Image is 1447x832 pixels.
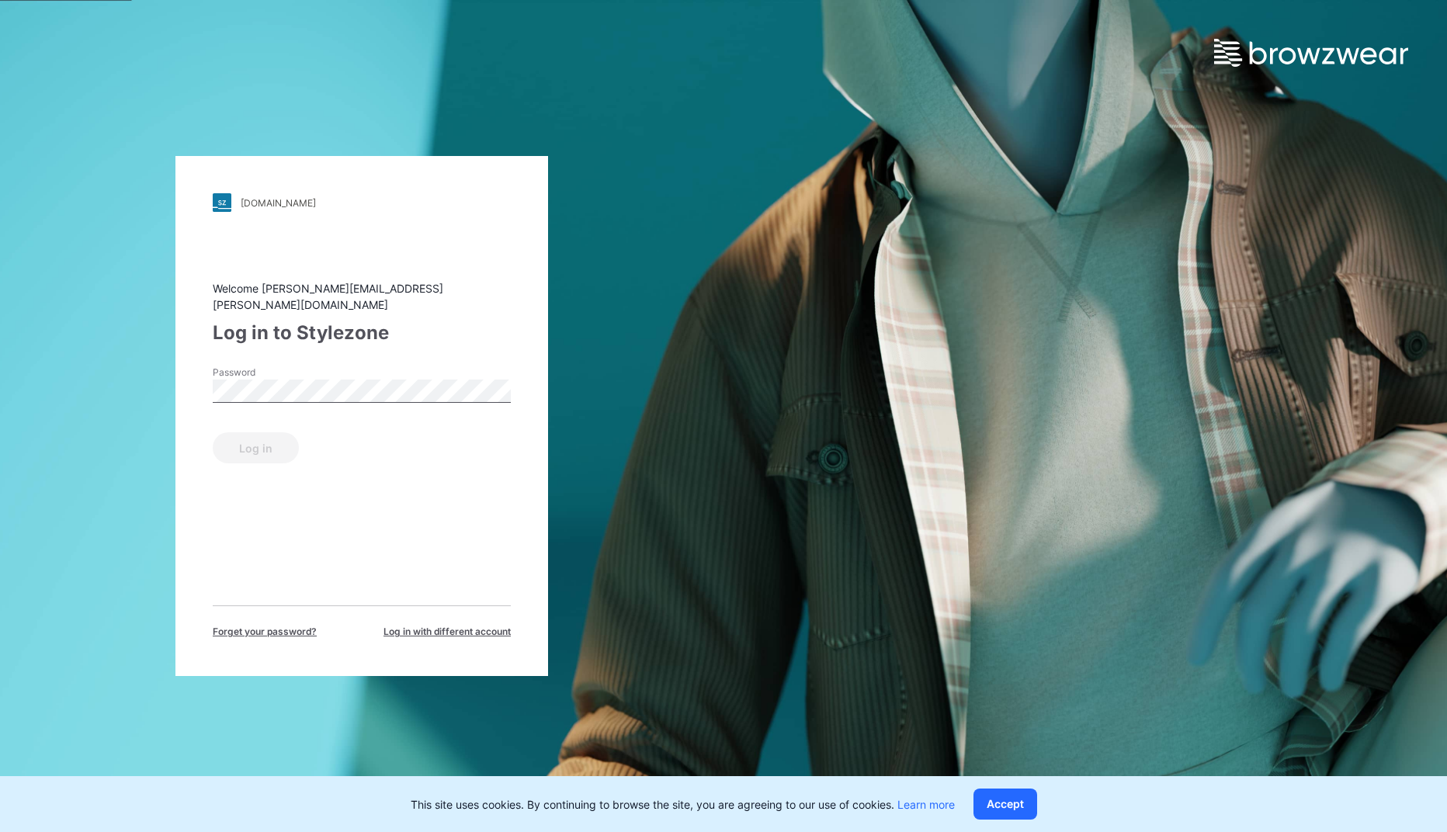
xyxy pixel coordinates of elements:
a: [DOMAIN_NAME] [213,193,511,212]
div: [DOMAIN_NAME] [241,197,316,209]
button: Accept [973,789,1037,820]
a: Learn more [897,798,955,811]
span: Log in with different account [383,625,511,639]
img: browzwear-logo.e42bd6dac1945053ebaf764b6aa21510.svg [1214,39,1408,67]
div: Log in to Stylezone [213,319,511,347]
div: Welcome [PERSON_NAME][EMAIL_ADDRESS][PERSON_NAME][DOMAIN_NAME] [213,280,511,313]
label: Password [213,366,321,380]
img: stylezone-logo.562084cfcfab977791bfbf7441f1a819.svg [213,193,231,212]
p: This site uses cookies. By continuing to browse the site, you are agreeing to our use of cookies. [411,796,955,813]
span: Forget your password? [213,625,317,639]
